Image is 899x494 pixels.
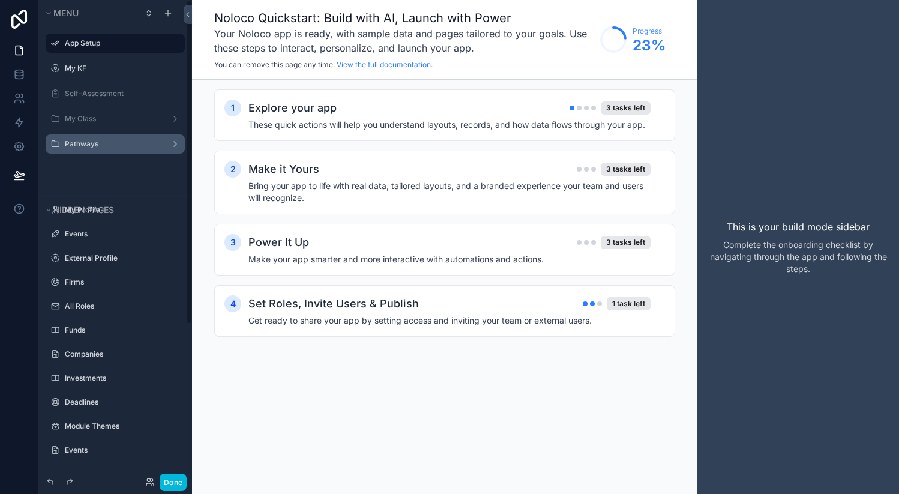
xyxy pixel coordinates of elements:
label: Investments [65,373,178,383]
span: You can remove this page any time. [214,60,335,69]
label: All Roles [65,301,178,311]
label: Events [65,445,178,455]
label: Companies [65,349,178,359]
button: Hidden pages [43,202,180,218]
label: My Profile [65,205,178,215]
label: Firms [65,277,178,287]
p: This is your build mode sidebar [727,220,870,234]
h1: Noloco Quickstart: Build with AI, Launch with Power [214,10,594,26]
label: Deadlines [65,397,178,407]
span: Progress [633,26,666,36]
span: 23 % [633,36,666,55]
label: My KF [65,64,178,73]
h3: Your Noloco app is ready, with sample data and pages tailored to your goals. Use these steps to i... [214,26,594,55]
label: My Class [65,114,161,124]
label: Funds [65,325,178,335]
p: Complete the onboarding checklist by navigating through the app and following the steps. [707,239,889,275]
label: Pathways [65,139,161,149]
label: External Profile [65,253,178,263]
button: Menu [43,5,137,22]
button: Done [160,474,187,491]
label: Module Themes [65,421,178,431]
label: Events [65,229,178,239]
span: Menu [53,8,79,18]
a: View the full documentation. [337,60,433,69]
label: Self-Assessment [65,89,178,98]
label: Sessions [65,469,178,479]
label: App Setup [65,38,178,48]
